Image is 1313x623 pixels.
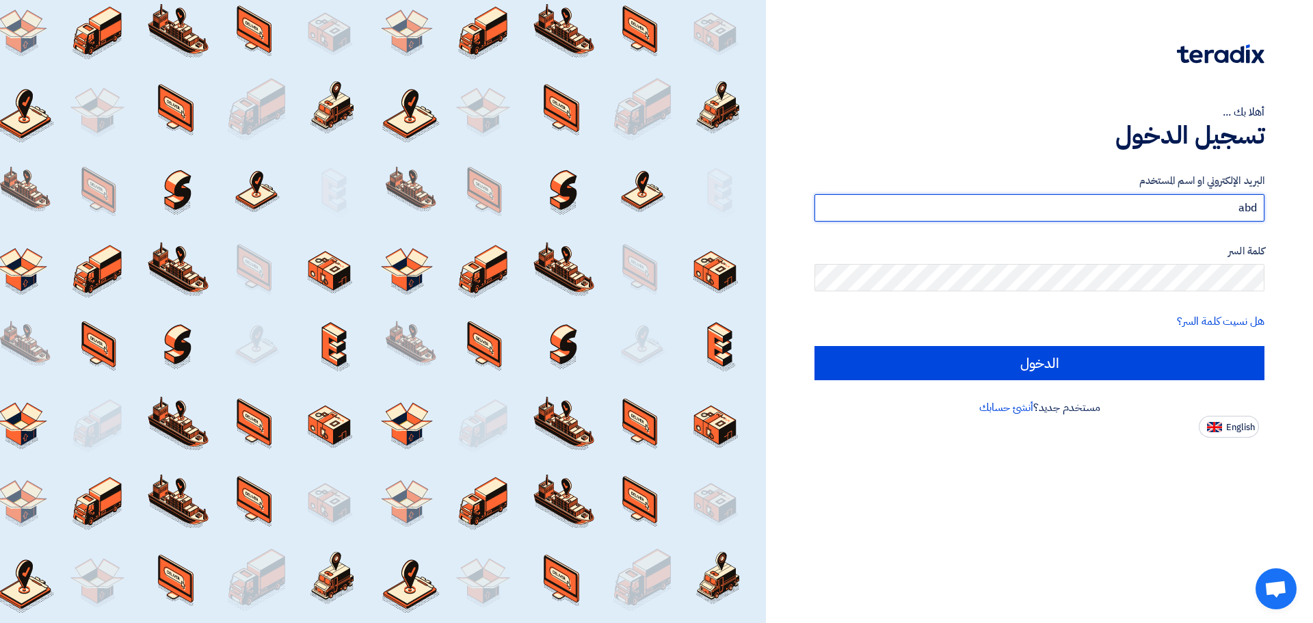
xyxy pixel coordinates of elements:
h1: تسجيل الدخول [814,120,1264,150]
input: أدخل بريد العمل الإلكتروني او اسم المستخدم الخاص بك ... [814,194,1264,222]
label: البريد الإلكتروني او اسم المستخدم [814,173,1264,189]
a: أنشئ حسابك [979,399,1033,416]
span: English [1226,423,1255,432]
div: أهلا بك ... [814,104,1264,120]
button: English [1199,416,1259,438]
input: الدخول [814,346,1264,380]
div: مستخدم جديد؟ [814,399,1264,416]
a: دردشة مفتوحة [1256,568,1297,609]
label: كلمة السر [814,243,1264,259]
img: Teradix logo [1177,44,1264,64]
a: هل نسيت كلمة السر؟ [1177,313,1264,330]
img: en-US.png [1207,422,1222,432]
